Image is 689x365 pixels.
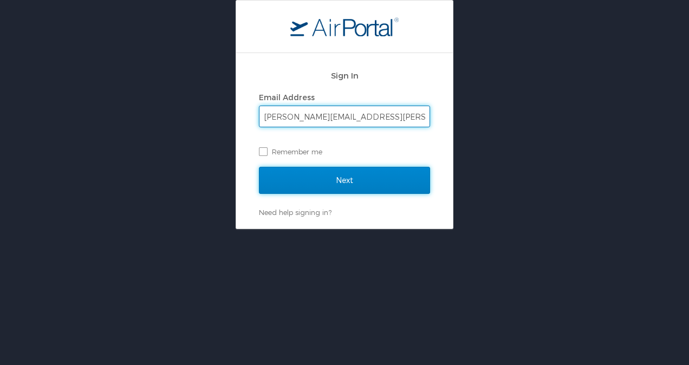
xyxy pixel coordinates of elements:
[259,93,315,102] label: Email Address
[259,167,430,194] input: Next
[259,208,331,217] a: Need help signing in?
[259,69,430,82] h2: Sign In
[259,144,430,160] label: Remember me
[290,17,399,36] img: logo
